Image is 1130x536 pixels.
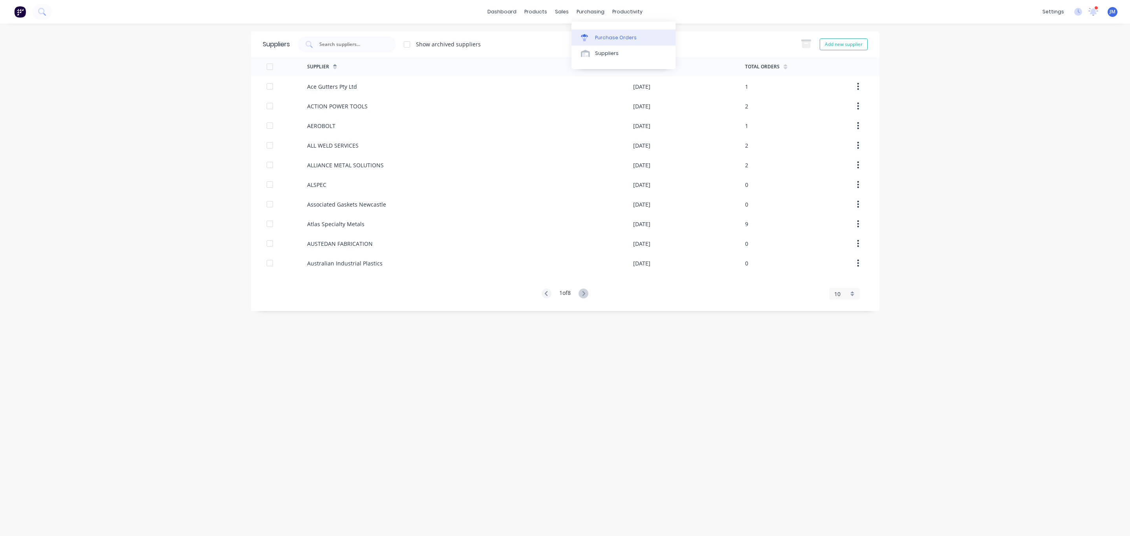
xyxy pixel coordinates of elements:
[633,220,650,228] div: [DATE]
[571,46,676,61] a: Suppliers
[633,102,650,110] div: [DATE]
[416,40,481,48] div: Show archived suppliers
[307,240,373,248] div: AUSTEDAN FABRICATION
[820,38,868,50] button: Add new supplier
[745,82,748,91] div: 1
[633,200,650,209] div: [DATE]
[745,200,748,209] div: 0
[559,289,571,299] div: 1 of 8
[633,161,650,169] div: [DATE]
[263,40,290,49] div: Suppliers
[319,40,384,48] input: Search suppliers...
[633,141,650,150] div: [DATE]
[633,181,650,189] div: [DATE]
[307,259,383,267] div: Australian Industrial Plastics
[745,122,748,130] div: 1
[551,6,573,18] div: sales
[573,6,608,18] div: purchasing
[307,141,359,150] div: ALL WELD SERVICES
[571,29,676,45] a: Purchase Orders
[745,63,780,70] div: Total Orders
[834,290,841,298] span: 10
[520,6,551,18] div: products
[307,161,384,169] div: ALLIANCE METAL SOLUTIONS
[307,181,326,189] div: ALSPEC
[745,161,748,169] div: 2
[745,181,748,189] div: 0
[595,34,637,41] div: Purchase Orders
[745,259,748,267] div: 0
[633,240,650,248] div: [DATE]
[608,6,646,18] div: productivity
[307,200,386,209] div: Associated Gaskets Newcastle
[745,240,748,248] div: 0
[14,6,26,18] img: Factory
[307,82,357,91] div: Ace Gutters Pty Ltd
[1038,6,1068,18] div: settings
[745,102,748,110] div: 2
[1110,8,1115,15] span: JM
[307,122,335,130] div: AEROBOLT
[307,220,364,228] div: Atlas Specialty Metals
[633,82,650,91] div: [DATE]
[745,220,748,228] div: 9
[307,63,329,70] div: Supplier
[633,259,650,267] div: [DATE]
[745,141,748,150] div: 2
[484,6,520,18] a: dashboard
[307,102,368,110] div: ACTION POWER TOOLS
[633,122,650,130] div: [DATE]
[595,50,619,57] div: Suppliers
